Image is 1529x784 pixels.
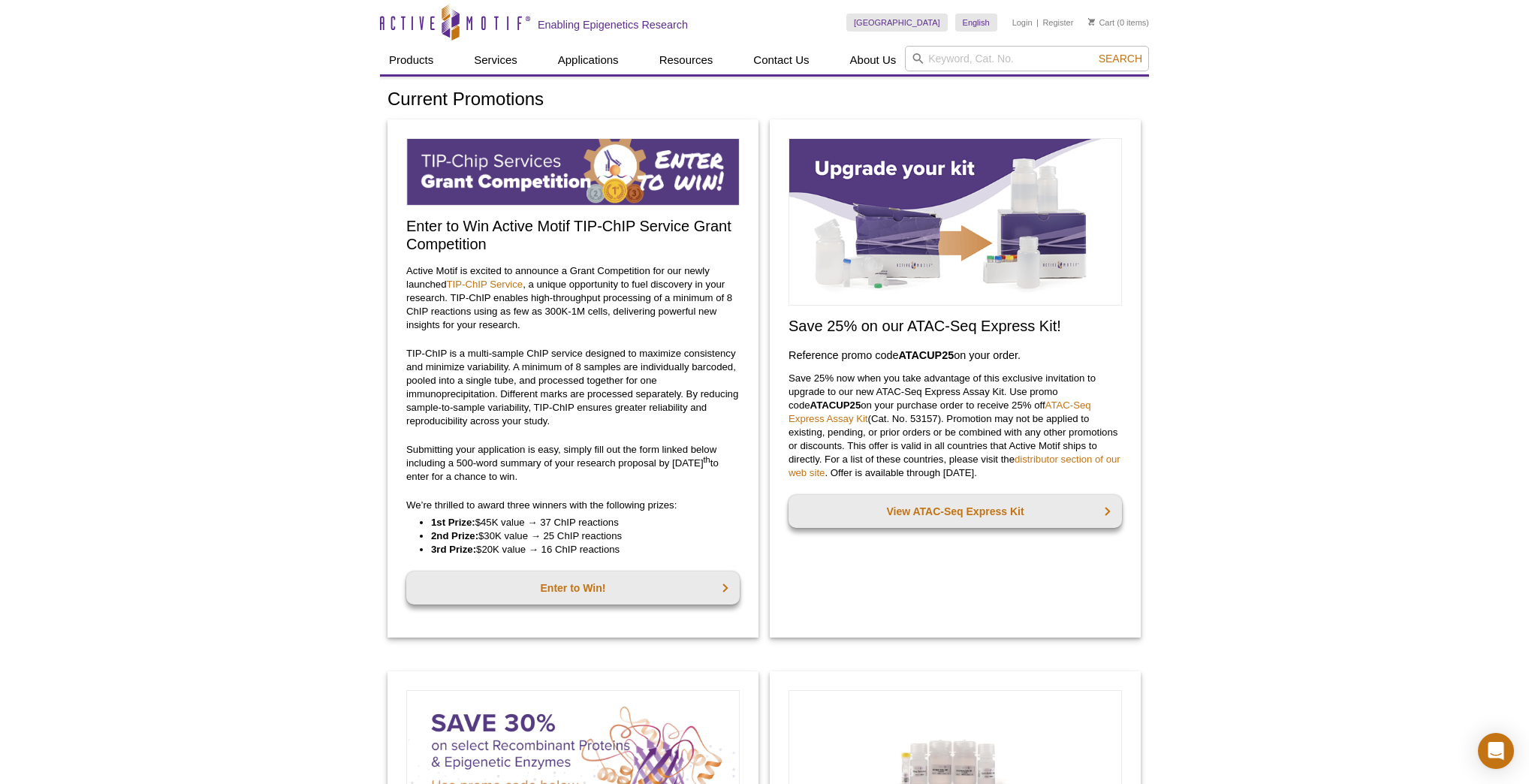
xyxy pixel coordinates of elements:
[431,529,725,543] li: $30K value → 25 ChIP reactions
[1088,17,1114,28] a: Cart
[447,279,523,290] a: TIP-ChIP Service
[841,46,906,74] a: About Us
[406,571,740,605] a: Enter to Win!
[1099,53,1142,65] span: Search
[810,400,861,411] strong: ATACUP25
[431,543,725,556] li: $20K value → 16 ChIP reactions
[388,89,1141,111] h1: Current Promotions
[431,517,475,528] strong: 1st Prize:
[431,516,725,529] li: $45K value → 37 ChIP reactions
[789,317,1122,335] h2: Save 25% on our ATAC-Seq Express Kit!
[1088,18,1095,26] img: Your Cart
[380,46,442,74] a: Products
[744,46,818,74] a: Contact Us
[898,349,954,361] strong: ATACUP25
[905,46,1149,71] input: Keyword, Cat. No.
[406,138,740,206] img: TIP-ChIP Service Grant Competition
[1012,17,1033,28] a: Login
[406,264,740,332] p: Active Motif is excited to announce a Grant Competition for our newly launched , a unique opportu...
[704,454,710,463] sup: th
[789,495,1122,528] a: View ATAC-Seq Express Kit
[538,18,688,32] h2: Enabling Epigenetics Research
[1088,14,1149,32] li: (0 items)
[650,46,722,74] a: Resources
[406,443,740,484] p: Submitting your application is easy, simply fill out the form linked below including a 500-word s...
[846,14,948,32] a: [GEOGRAPHIC_DATA]
[789,372,1122,480] p: Save 25% now when you take advantage of this exclusive invitation to upgrade to our new ATAC-Seq ...
[1036,14,1039,32] li: |
[1478,733,1514,769] div: Open Intercom Messenger
[1042,17,1073,28] a: Register
[789,138,1122,306] img: Save on ATAC-Seq Express Assay Kit
[955,14,997,32] a: English
[789,346,1122,364] h3: Reference promo code on your order.
[789,454,1120,478] a: distributor section of our web site
[431,530,478,541] strong: 2nd Prize:
[465,46,526,74] a: Services
[549,46,628,74] a: Applications
[406,217,740,253] h2: Enter to Win Active Motif TIP-ChIP Service Grant Competition
[431,544,476,555] strong: 3rd Prize:
[406,347,740,428] p: TIP-ChIP is a multi-sample ChIP service designed to maximize consistency and minimize variability...
[406,499,740,512] p: We’re thrilled to award three winners with the following prizes:
[1094,52,1147,65] button: Search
